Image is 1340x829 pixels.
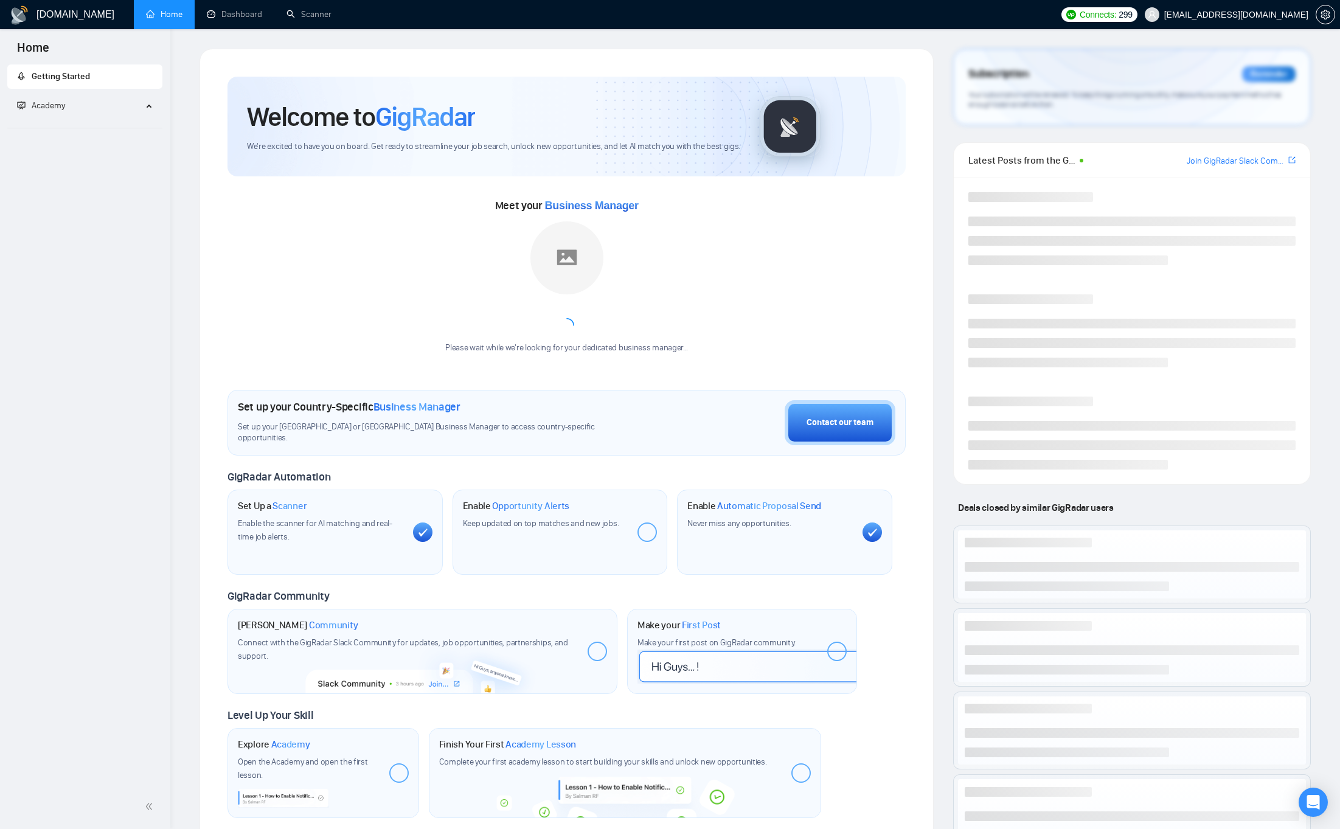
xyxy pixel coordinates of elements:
span: Make your first post on GigRadar community. [637,637,796,648]
span: Opportunity Alerts [492,500,569,512]
a: dashboardDashboard [207,9,262,19]
span: Scanner [273,500,307,512]
a: searchScanner [286,9,332,19]
div: Contact our team [807,416,873,429]
span: Keep updated on top matches and new jobs. [463,518,619,529]
h1: Welcome to [247,100,475,133]
a: export [1288,154,1296,166]
img: slackcommunity-bg.png [306,638,539,694]
img: logo [10,5,29,25]
span: Academy [32,100,65,111]
span: Connect with the GigRadar Slack Community for updates, job opportunities, partnerships, and support. [238,637,568,661]
span: loading [558,317,574,333]
h1: [PERSON_NAME] [238,619,358,631]
span: Business Manager [373,400,460,414]
span: Connects: [1080,8,1116,21]
a: setting [1316,10,1335,19]
h1: Set Up a [238,500,307,512]
li: Academy Homepage [7,123,162,131]
span: Subscription [968,64,1029,85]
img: gigradar-logo.png [760,96,821,157]
span: Community [309,619,358,631]
span: Getting Started [32,71,90,82]
span: rocket [17,72,26,80]
span: Deals closed by similar GigRadar users [953,497,1118,518]
span: GigRadar Automation [227,470,330,484]
span: Latest Posts from the GigRadar Community [968,153,1075,168]
button: Contact our team [785,400,895,445]
span: 299 [1119,8,1132,21]
span: Academy [17,100,65,111]
span: We're excited to have you on board. Get ready to streamline your job search, unlock new opportuni... [247,141,740,153]
button: setting [1316,5,1335,24]
span: Business Manager [545,199,639,212]
span: Set up your [GEOGRAPHIC_DATA] or [GEOGRAPHIC_DATA] Business Manager to access country-specific op... [238,421,633,445]
span: Meet your [495,199,639,212]
span: Complete your first academy lesson to start building your skills and unlock new opportunities. [439,757,767,767]
h1: Finish Your First [439,738,576,751]
span: Academy Lesson [505,738,576,751]
h1: Set up your Country-Specific [238,400,460,414]
span: Enable the scanner for AI matching and real-time job alerts. [238,518,392,542]
a: Join GigRadar Slack Community [1187,154,1286,168]
span: Automatic Proposal Send [717,500,821,512]
li: Getting Started [7,64,162,89]
h1: Explore [238,738,310,751]
h1: Enable [687,500,821,512]
div: Please wait while we're looking for your dedicated business manager... [438,342,695,354]
a: homeHome [146,9,182,19]
span: Never miss any opportunities. [687,518,791,529]
img: academy-bg.png [488,777,762,817]
span: Academy [271,738,310,751]
span: export [1288,155,1296,165]
span: Your subscription will be renewed. To keep things running smoothly, make sure your payment method... [968,90,1282,109]
span: GigRadar Community [227,589,330,603]
span: Home [7,39,59,64]
div: Reminder [1242,66,1296,82]
span: user [1148,10,1156,19]
span: Level Up Your Skill [227,709,313,722]
span: Open the Academy and open the first lesson. [238,757,368,780]
img: placeholder.png [530,221,603,294]
h1: Enable [463,500,570,512]
img: upwork-logo.png [1066,10,1076,19]
span: double-left [145,800,157,813]
span: fund-projection-screen [17,101,26,109]
h1: Make your [637,619,721,631]
div: Open Intercom Messenger [1299,788,1328,817]
span: First Post [682,619,721,631]
span: GigRadar [375,100,475,133]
